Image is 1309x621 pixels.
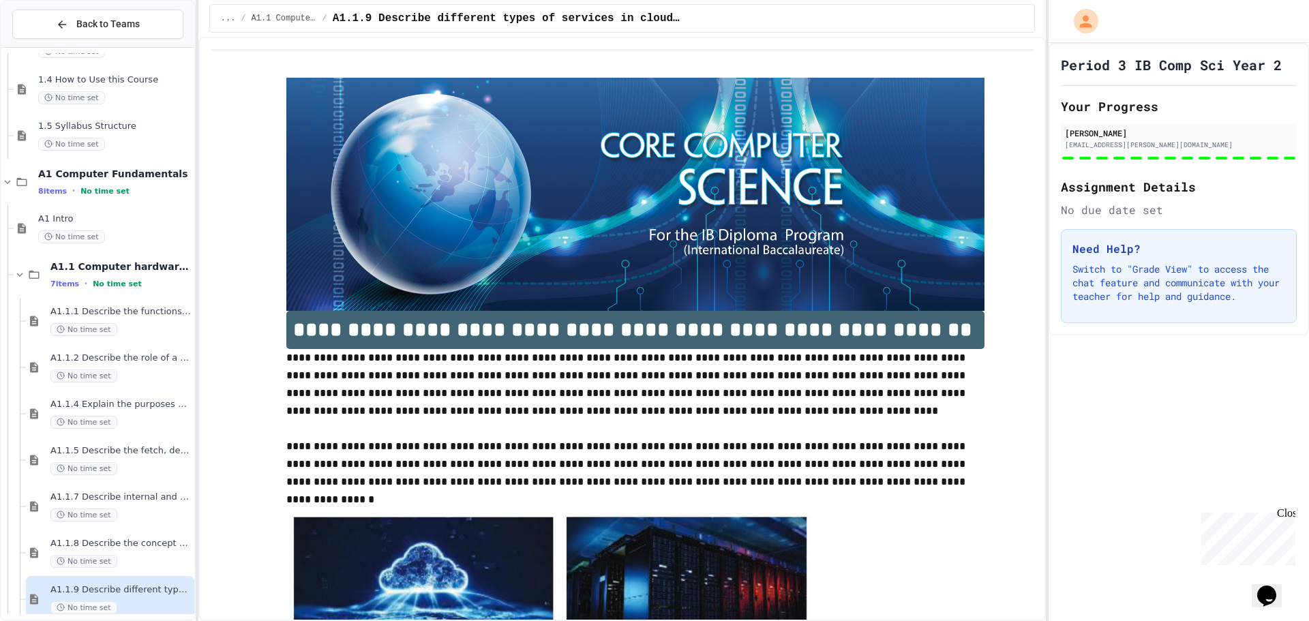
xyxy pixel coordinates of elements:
[38,187,67,196] span: 8 items
[1061,97,1297,116] h2: Your Progress
[38,230,105,243] span: No time set
[80,187,130,196] span: No time set
[252,13,317,24] span: A1.1 Computer hardware and operation
[50,555,117,568] span: No time set
[50,509,117,521] span: No time set
[50,306,192,318] span: A1.1.1 Describe the functions and interactions of the main CPU components
[1196,507,1295,565] iframe: chat widget
[50,369,117,382] span: No time set
[50,323,117,336] span: No time set
[38,91,105,104] span: No time set
[1072,241,1285,257] h3: Need Help?
[1072,262,1285,303] p: Switch to "Grade View" to access the chat feature and communicate with your teacher for help and ...
[38,213,192,225] span: A1 Intro
[76,17,140,31] span: Back to Teams
[50,491,192,503] span: A1.1.7 Describe internal and external types of secondary memory storage
[38,121,192,132] span: 1.5 Syllabus Structure
[50,462,117,475] span: No time set
[50,260,192,273] span: A1.1 Computer hardware and operation
[12,10,183,39] button: Back to Teams
[1061,55,1282,74] h1: Period 3 IB Comp Sci Year 2
[50,416,117,429] span: No time set
[5,5,94,87] div: Chat with us now!Close
[50,538,192,549] span: A1.1.8 Describe the concept of compression
[322,13,327,24] span: /
[50,601,117,614] span: No time set
[72,185,75,196] span: •
[1252,566,1295,607] iframe: chat widget
[85,278,87,289] span: •
[1065,140,1293,150] div: [EMAIL_ADDRESS][PERSON_NAME][DOMAIN_NAME]
[241,13,245,24] span: /
[50,584,192,596] span: A1.1.9 Describe different types of services in cloud computing
[333,10,682,27] span: A1.1.9 Describe different types of services in cloud computing
[1061,202,1297,218] div: No due date set
[50,279,79,288] span: 7 items
[1061,177,1297,196] h2: Assignment Details
[50,445,192,457] span: A1.1.5 Describe the fetch, decode and execute cycle
[38,74,192,86] span: 1.4 How to Use this Course
[93,279,142,288] span: No time set
[50,352,192,364] span: A1.1.2 Describe the role of a GPU
[1065,127,1293,139] div: [PERSON_NAME]
[1059,5,1102,37] div: My Account
[221,13,236,24] span: ...
[38,168,192,180] span: A1 Computer Fundamentals
[50,399,192,410] span: A1.1.4 Explain the purposes of different types of primary memory
[38,138,105,151] span: No time set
